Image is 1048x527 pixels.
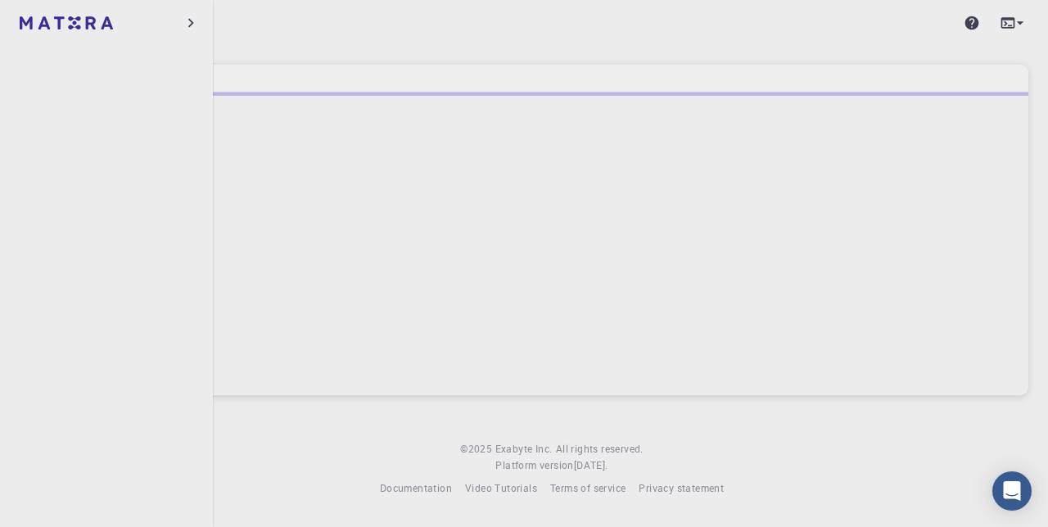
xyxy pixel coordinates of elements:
span: All rights reserved. [556,441,644,457]
a: Privacy statement [639,480,724,497]
a: [DATE]. [574,457,608,474]
span: [DATE] . [574,458,608,471]
div: Open Intercom Messenger [992,471,1032,511]
span: Privacy statement [639,481,724,494]
span: Platform version [495,457,573,474]
span: Exabyte Inc. [495,442,553,455]
span: Video Tutorials [465,481,537,494]
img: logo [20,16,113,29]
span: Documentation [380,481,452,494]
span: © 2025 [460,441,495,457]
a: Exabyte Inc. [495,441,553,457]
a: Documentation [380,480,452,497]
span: Terms of service [550,481,626,494]
a: Video Tutorials [465,480,537,497]
a: Terms of service [550,480,626,497]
